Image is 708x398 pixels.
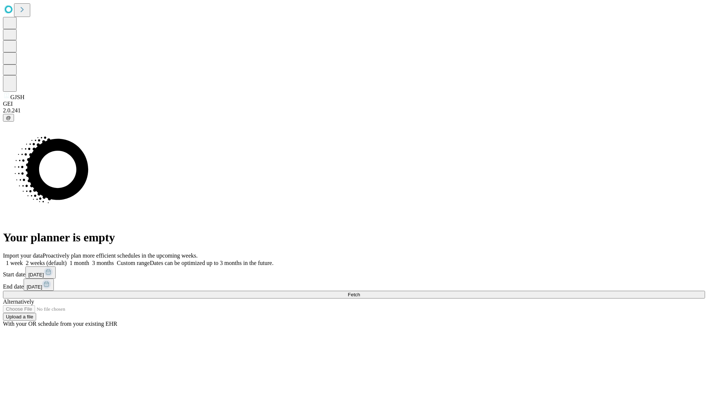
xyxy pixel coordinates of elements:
h1: Your planner is empty [3,231,705,244]
span: 3 months [92,260,114,266]
span: Dates can be optimized up to 3 months in the future. [150,260,273,266]
span: GJSH [10,94,24,100]
span: Proactively plan more efficient schedules in the upcoming weeks. [43,252,198,259]
span: Import your data [3,252,43,259]
button: Fetch [3,291,705,298]
span: Custom range [117,260,150,266]
span: [DATE] [28,272,44,277]
span: Fetch [348,292,360,297]
div: GEI [3,101,705,107]
span: 1 month [70,260,89,266]
span: With your OR schedule from your existing EHR [3,321,117,327]
span: [DATE] [27,284,42,290]
div: End date [3,279,705,291]
span: @ [6,115,11,121]
span: 2 weeks (default) [26,260,67,266]
div: Start date [3,266,705,279]
button: @ [3,114,14,122]
button: [DATE] [25,266,56,279]
div: 2.0.241 [3,107,705,114]
span: Alternatively [3,298,34,305]
button: [DATE] [24,279,54,291]
button: Upload a file [3,313,36,321]
span: 1 week [6,260,23,266]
